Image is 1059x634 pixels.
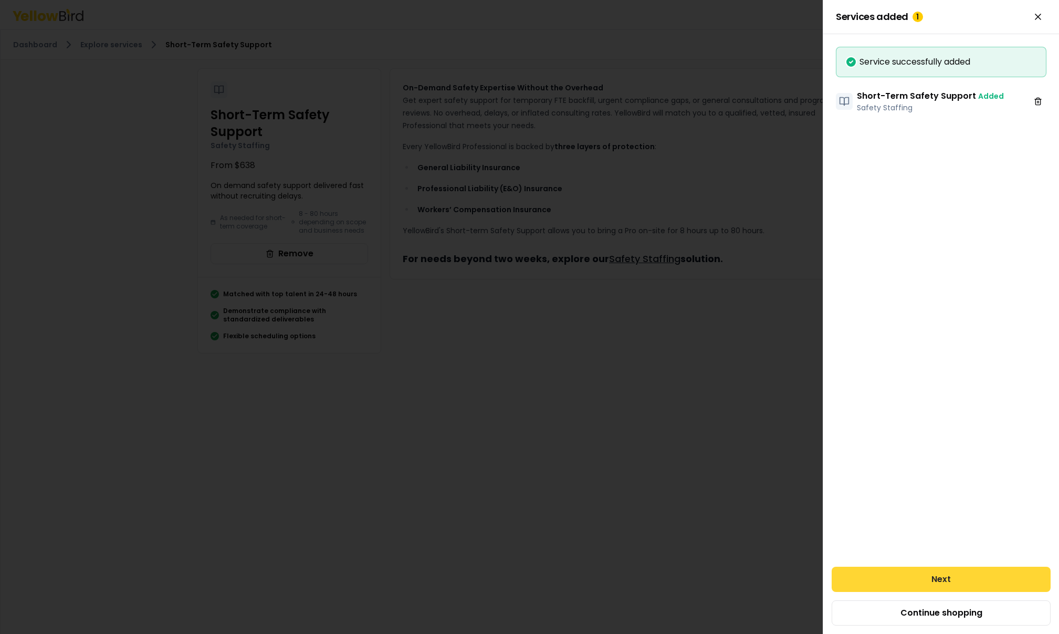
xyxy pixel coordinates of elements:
div: Service successfully added [845,56,1037,68]
button: Continue shopping [832,600,1051,626]
p: Safety Staffing [857,102,1004,113]
h3: Short-Term Safety Support [857,90,1004,102]
span: Added [978,91,1004,101]
div: 1 [913,12,923,22]
button: Close [1030,8,1046,25]
button: Next [832,567,1051,592]
span: Services added [836,12,923,22]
